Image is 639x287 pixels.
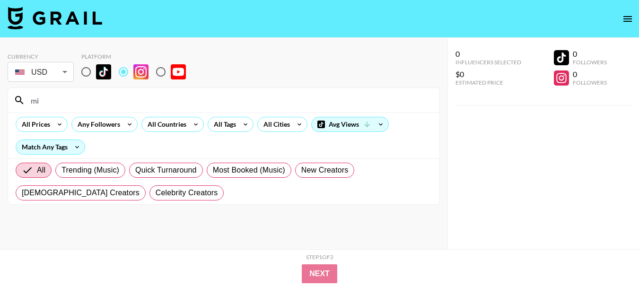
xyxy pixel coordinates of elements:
div: All Prices [16,117,52,131]
input: Search by User Name [25,93,434,108]
span: New Creators [301,165,349,176]
div: USD [9,64,72,80]
iframe: Drift Widget Chat Controller [592,240,628,276]
button: open drawer [618,9,637,28]
div: Currency [8,53,74,60]
div: Followers [573,79,607,86]
img: Instagram [133,64,149,79]
div: All Countries [142,117,188,131]
span: Celebrity Creators [156,187,218,199]
span: Most Booked (Music) [213,165,285,176]
div: 0 [573,49,607,59]
div: $0 [455,70,521,79]
div: 0 [573,70,607,79]
div: Followers [573,59,607,66]
div: Match Any Tags [16,140,85,154]
img: TikTok [96,64,111,79]
div: Platform [81,53,193,60]
span: Trending (Music) [61,165,119,176]
span: [DEMOGRAPHIC_DATA] Creators [22,187,140,199]
span: All [37,165,45,176]
div: Any Followers [72,117,122,131]
span: Quick Turnaround [135,165,197,176]
div: Step 1 of 2 [306,253,333,261]
img: YouTube [171,64,186,79]
div: Estimated Price [455,79,521,86]
button: Next [302,264,337,283]
div: All Tags [208,117,238,131]
div: 0 [455,49,521,59]
div: All Cities [258,117,292,131]
img: Grail Talent [8,7,102,29]
div: Influencers Selected [455,59,521,66]
div: Avg Views [312,117,388,131]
